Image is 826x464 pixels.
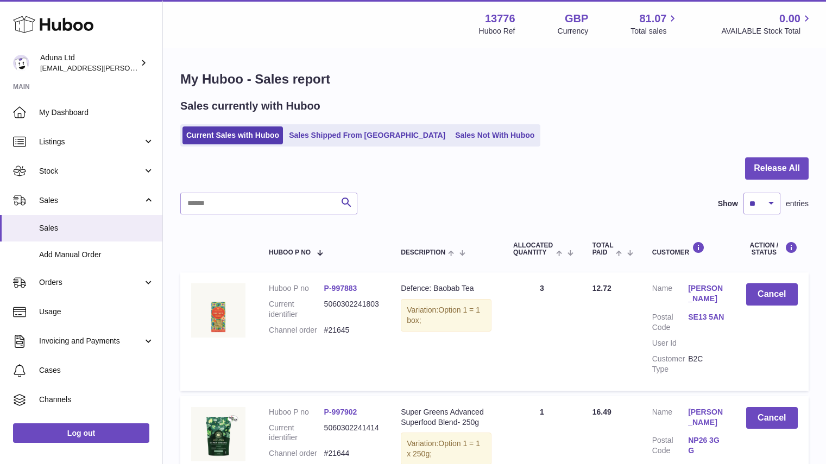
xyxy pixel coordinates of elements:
[191,283,245,338] img: DEFENCE-BAOBAB-TEA-FOP-CHALK.jpg
[688,407,724,428] a: [PERSON_NAME]
[652,283,688,307] dt: Name
[324,325,380,335] dd: #21645
[13,55,29,71] img: deborahe.kamara@aduna.com
[13,423,149,443] a: Log out
[592,284,611,293] span: 12.72
[39,166,143,176] span: Stock
[269,299,324,320] dt: Current identifier
[639,11,666,26] span: 81.07
[745,157,809,180] button: Release All
[269,448,324,459] dt: Channel order
[688,312,724,322] a: SE13 5AN
[652,354,688,374] dt: Customer Type
[269,407,324,417] dt: Huboo P no
[401,249,445,256] span: Description
[40,63,276,72] span: [EMAIL_ADDRESS][PERSON_NAME][PERSON_NAME][DOMAIN_NAME]
[652,407,688,430] dt: Name
[721,11,813,36] a: 0.00 AVAILABLE Stock Total
[502,272,582,390] td: 3
[39,336,143,346] span: Invoicing and Payments
[407,306,480,325] span: Option 1 = 1 box;
[630,11,679,36] a: 81.07 Total sales
[688,354,724,374] dd: B2C
[485,11,515,26] strong: 13776
[39,223,154,233] span: Sales
[269,249,311,256] span: Huboo P no
[513,242,553,256] span: ALLOCATED Quantity
[269,423,324,443] dt: Current identifier
[688,283,724,304] a: [PERSON_NAME]
[40,53,138,73] div: Aduna Ltd
[39,107,154,118] span: My Dashboard
[746,283,798,306] button: Cancel
[786,199,809,209] span: entries
[401,407,491,428] div: Super Greens Advanced Superfood Blend- 250g
[407,439,480,458] span: Option 1 = 1 x 250g;
[718,199,738,209] label: Show
[592,408,611,416] span: 16.49
[401,299,491,332] div: Variation:
[779,11,800,26] span: 0.00
[688,435,724,456] a: NP26 3GG
[180,71,809,88] h1: My Huboo - Sales report
[285,126,449,144] a: Sales Shipped From [GEOGRAPHIC_DATA]
[269,283,324,294] dt: Huboo P no
[652,338,688,348] dt: User Id
[721,26,813,36] span: AVAILABLE Stock Total
[39,137,143,147] span: Listings
[401,283,491,294] div: Defence: Baobab Tea
[451,126,538,144] a: Sales Not With Huboo
[652,241,724,256] div: Customer
[39,195,143,206] span: Sales
[324,408,357,416] a: P-997902
[39,395,154,405] span: Channels
[592,242,614,256] span: Total paid
[324,423,380,443] dd: 5060302241414
[479,26,515,36] div: Huboo Ref
[746,241,798,256] div: Action / Status
[652,435,688,459] dt: Postal Code
[269,325,324,335] dt: Channel order
[652,312,688,333] dt: Postal Code
[558,26,589,36] div: Currency
[39,277,143,288] span: Orders
[182,126,283,144] a: Current Sales with Huboo
[39,250,154,260] span: Add Manual Order
[324,448,380,459] dd: #21644
[324,284,357,293] a: P-997883
[746,407,798,429] button: Cancel
[39,307,154,317] span: Usage
[630,26,679,36] span: Total sales
[324,299,380,320] dd: 5060302241803
[565,11,588,26] strong: GBP
[180,99,320,113] h2: Sales currently with Huboo
[191,407,245,461] img: SUPER-GREENS-ADVANCED-SUPERFOOD-BLEND-POUCH-FOP-CHALK.jpg
[39,365,154,376] span: Cases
